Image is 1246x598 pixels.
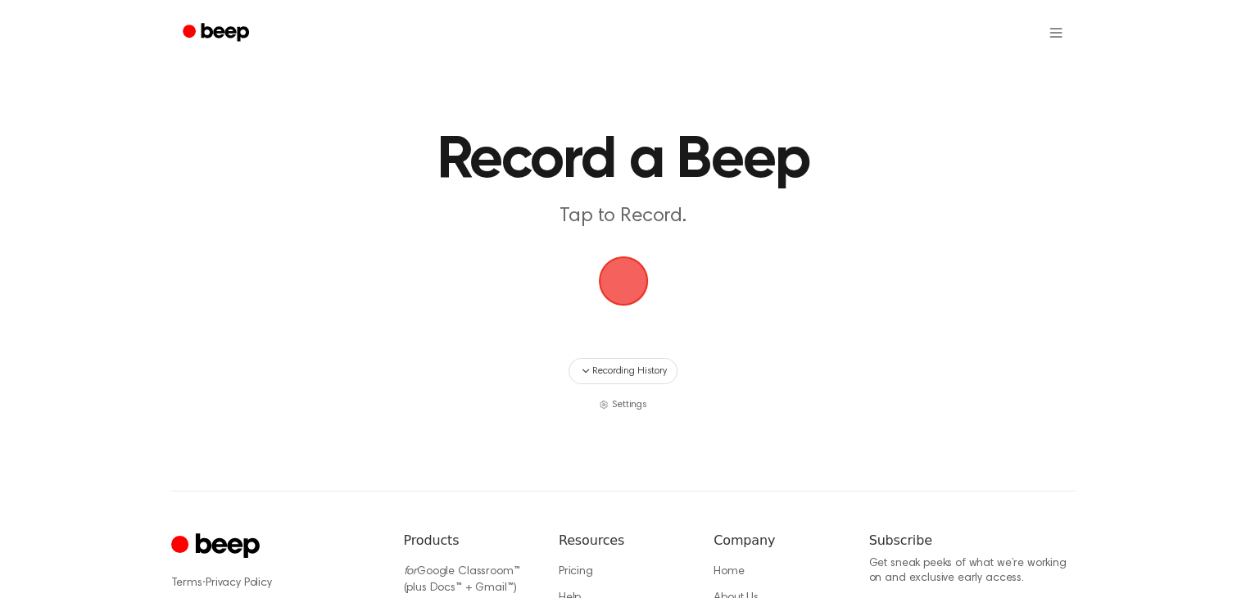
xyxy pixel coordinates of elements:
div: · [171,575,378,591]
span: Recording History [592,364,666,378]
h6: Subscribe [869,531,1076,550]
span: Settings [612,397,647,412]
i: for [404,566,418,578]
a: Privacy Policy [206,578,272,589]
h1: Record a Beep [204,131,1043,190]
img: Beep Logo [599,256,648,306]
a: Home [714,566,744,578]
h6: Resources [559,531,687,550]
p: Get sneak peeks of what we’re working on and exclusive early access. [869,557,1076,586]
a: Beep [171,17,264,49]
button: Recording History [569,358,677,384]
a: forGoogle Classroom™ (plus Docs™ + Gmail™) [404,566,520,594]
button: Settings [599,397,647,412]
button: Open menu [1036,13,1076,52]
a: Pricing [559,566,593,578]
h6: Company [714,531,842,550]
a: Terms [171,578,202,589]
h6: Products [404,531,532,550]
a: Cruip [171,531,264,563]
p: Tap to Record. [309,203,938,230]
